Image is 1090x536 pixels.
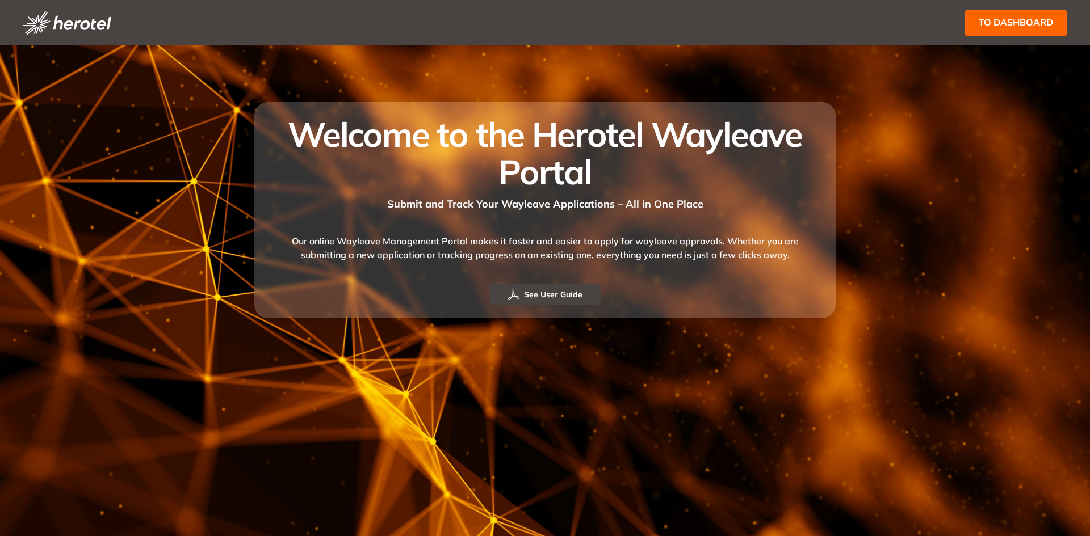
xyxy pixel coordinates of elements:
[23,11,111,35] img: logo
[965,10,1067,36] button: to dashboard
[979,15,1053,29] span: to dashboard
[524,288,582,301] span: See User Guide
[268,212,822,284] div: Our online Wayleave Management Portal makes it faster and easier to apply for wayleave approvals....
[288,113,802,193] span: Welcome to the Herotel Wayleave Portal
[268,191,822,212] div: Submit and Track Your Wayleave Applications – All in One Place
[490,284,601,305] button: See User Guide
